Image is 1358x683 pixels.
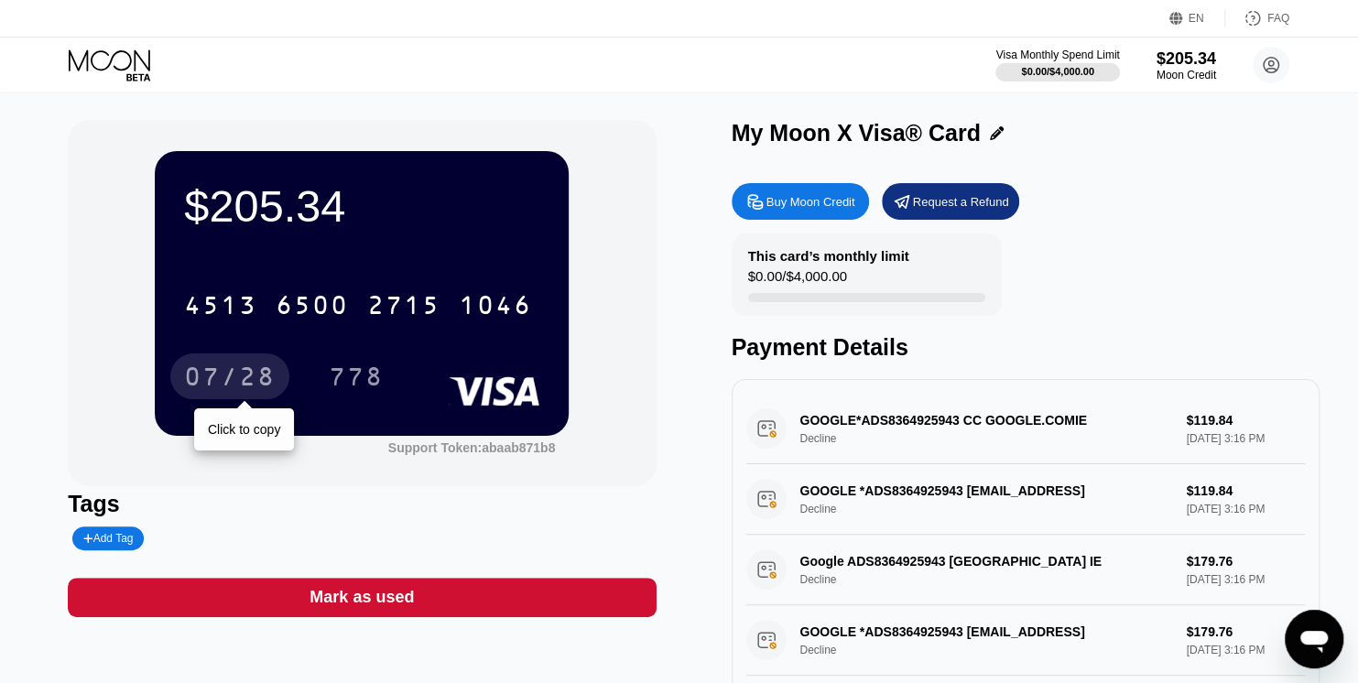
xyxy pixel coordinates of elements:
div: 778 [315,353,397,399]
div: Request a Refund [913,194,1009,210]
div: 6500 [276,293,349,322]
div: EN [1189,12,1204,25]
div: Mark as used [68,578,656,617]
div: Support Token: abaab871b8 [388,440,556,455]
div: 4513 [184,293,257,322]
div: $0.00 / $4,000.00 [1021,66,1094,77]
div: EN [1169,9,1225,27]
div: This card’s monthly limit [748,248,909,264]
div: Click to copy [208,422,280,437]
div: FAQ [1267,12,1289,25]
div: Request a Refund [882,183,1019,220]
div: My Moon X Visa® Card [732,120,981,146]
iframe: Schaltfläche zum Öffnen des Messaging-Fensters [1285,610,1343,668]
div: Visa Monthly Spend Limit$0.00/$4,000.00 [995,49,1119,81]
div: Payment Details [732,334,1320,361]
div: Buy Moon Credit [732,183,869,220]
div: Moon Credit [1157,69,1216,81]
div: 2715 [367,293,440,322]
div: Mark as used [310,587,414,608]
div: Tags [68,491,656,517]
div: $0.00 / $4,000.00 [748,268,847,293]
div: 07/28 [184,364,276,394]
div: Add Tag [83,532,133,545]
div: 4513650027151046 [173,282,543,328]
div: Add Tag [72,526,144,550]
div: FAQ [1225,9,1289,27]
div: $205.34Moon Credit [1157,49,1216,81]
div: Buy Moon Credit [766,194,855,210]
div: $205.34 [184,180,539,232]
div: Support Token:abaab871b8 [388,440,556,455]
div: Visa Monthly Spend Limit [995,49,1119,61]
div: 778 [329,364,384,394]
div: 1046 [459,293,532,322]
div: $205.34 [1157,49,1216,69]
div: 07/28 [170,353,289,399]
